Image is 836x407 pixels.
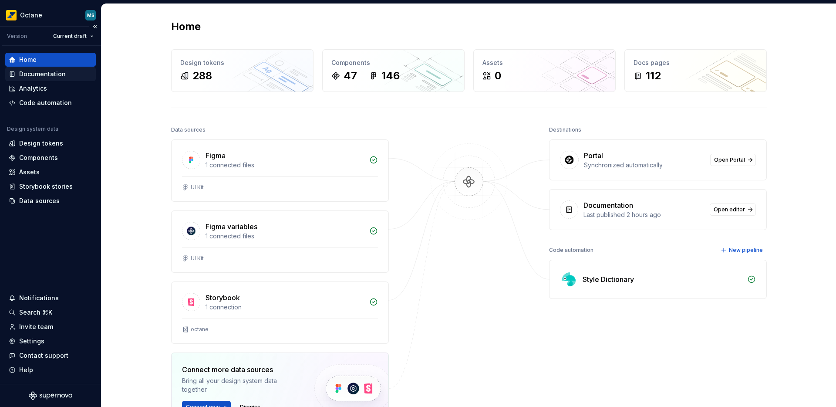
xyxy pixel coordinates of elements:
[171,282,389,344] a: Storybook1 connectionoctane
[5,165,96,179] a: Assets
[182,364,300,375] div: Connect more data sources
[5,81,96,95] a: Analytics
[322,49,465,92] a: Components47146
[206,292,240,303] div: Storybook
[710,154,756,166] a: Open Portal
[714,206,745,213] span: Open editor
[344,69,357,83] div: 47
[19,308,52,317] div: Search ⌘K
[206,161,364,170] div: 1 connected files
[549,244,593,256] div: Code automation
[180,58,304,67] div: Design tokens
[5,334,96,348] a: Settings
[5,67,96,81] a: Documentation
[89,20,101,33] button: Collapse sidebar
[473,49,616,92] a: Assets0
[5,194,96,208] a: Data sources
[19,337,44,346] div: Settings
[7,33,27,40] div: Version
[19,84,47,93] div: Analytics
[549,124,581,136] div: Destinations
[710,203,756,216] a: Open editor
[19,182,73,191] div: Storybook stories
[495,69,501,83] div: 0
[20,11,42,20] div: Octane
[5,349,96,363] button: Contact support
[19,153,58,162] div: Components
[5,305,96,319] button: Search ⌘K
[182,376,300,394] div: Bring all your design system data together.
[171,139,389,202] a: Figma1 connected filesUI Kit
[206,150,226,161] div: Figma
[646,69,661,83] div: 112
[19,294,59,302] div: Notifications
[171,210,389,273] a: Figma variables1 connected filesUI Kit
[583,274,634,285] div: Style Dictionary
[331,58,455,67] div: Components
[5,53,96,67] a: Home
[191,184,204,191] div: UI Kit
[171,20,201,34] h2: Home
[2,6,99,24] button: OctaneMS
[53,33,87,40] span: Current draft
[206,232,364,241] div: 1 connected files
[583,210,705,219] div: Last published 2 hours ago
[381,69,400,83] div: 146
[583,200,633,210] div: Documentation
[624,49,767,92] a: Docs pages112
[192,69,212,83] div: 288
[191,255,204,262] div: UI Kit
[584,161,705,170] div: Synchronized automatically
[49,30,98,42] button: Current draft
[5,136,96,150] a: Design tokens
[5,291,96,305] button: Notifications
[584,150,603,161] div: Portal
[206,221,257,232] div: Figma variables
[191,326,209,333] div: octane
[5,180,96,193] a: Storybook stories
[19,55,37,64] div: Home
[19,70,66,78] div: Documentation
[19,351,68,360] div: Contact support
[5,363,96,377] button: Help
[482,58,607,67] div: Assets
[19,139,63,148] div: Design tokens
[634,58,758,67] div: Docs pages
[171,124,206,136] div: Data sources
[5,320,96,334] a: Invite team
[19,98,72,107] div: Code automation
[19,197,60,205] div: Data sources
[6,10,17,20] img: e8093afa-4b23-4413-bf51-00cde92dbd3f.png
[5,151,96,165] a: Components
[19,322,53,331] div: Invite team
[29,391,72,400] svg: Supernova Logo
[19,366,33,374] div: Help
[729,247,763,254] span: New pipeline
[19,168,40,176] div: Assets
[206,303,364,312] div: 1 connection
[714,156,745,163] span: Open Portal
[171,49,313,92] a: Design tokens288
[718,244,767,256] button: New pipeline
[87,12,94,19] div: MS
[5,96,96,110] a: Code automation
[7,125,58,132] div: Design system data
